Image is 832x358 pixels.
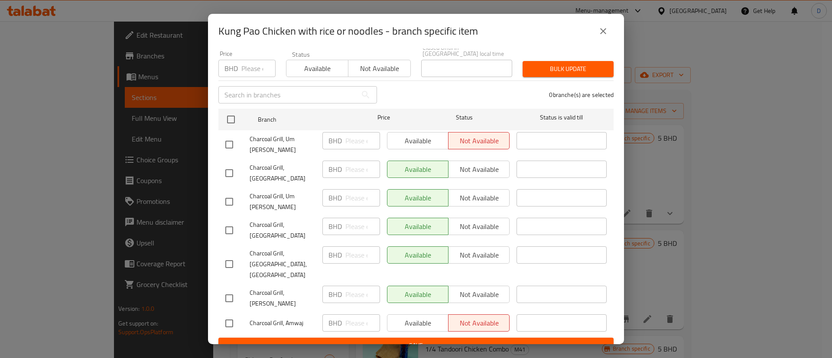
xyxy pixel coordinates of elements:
span: Charcoal Grill, [PERSON_NAME] [250,287,315,309]
button: Bulk update [523,61,614,77]
input: Please enter price [345,132,380,149]
input: Please enter price [345,286,380,303]
span: Branch [258,114,348,125]
span: Charcoal Grill, Um [PERSON_NAME] [250,134,315,155]
p: BHD [328,164,342,174]
input: Please enter price [345,161,380,178]
input: Please enter price [345,246,380,264]
span: Available [290,62,345,75]
span: Bulk update [530,64,607,74]
p: BHD [328,135,342,146]
p: BHD [328,221,342,232]
button: close [593,21,614,42]
p: BHD [224,63,238,74]
span: Status [419,112,510,123]
p: BHD [328,318,342,328]
input: Please enter price [345,314,380,332]
p: 0 branche(s) are selected [549,90,614,99]
span: Not available [352,62,407,75]
input: Please enter price [345,189,380,206]
span: Price [355,112,413,123]
button: Save [218,338,614,354]
span: Charcoal Grill, [GEOGRAPHIC_DATA] [250,162,315,184]
h2: Kung Pao Chicken with rice or noodles - branch specific item [218,24,478,38]
span: Charcoal Grill, [GEOGRAPHIC_DATA],[GEOGRAPHIC_DATA] [250,248,315,281]
span: Charcoal Grill, [GEOGRAPHIC_DATA] [250,219,315,241]
input: Search in branches [218,86,357,103]
input: Please enter price [241,60,276,77]
span: Save [225,340,607,351]
span: Charcoal Grill, Um [PERSON_NAME] [250,191,315,213]
p: BHD [328,250,342,260]
p: BHD [328,193,342,203]
span: Status is valid till [517,112,607,123]
input: Please enter price [345,218,380,235]
button: Available [286,60,348,77]
p: BHD [328,289,342,300]
span: Charcoal Grill, Amwaj [250,318,315,329]
button: Not available [348,60,410,77]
